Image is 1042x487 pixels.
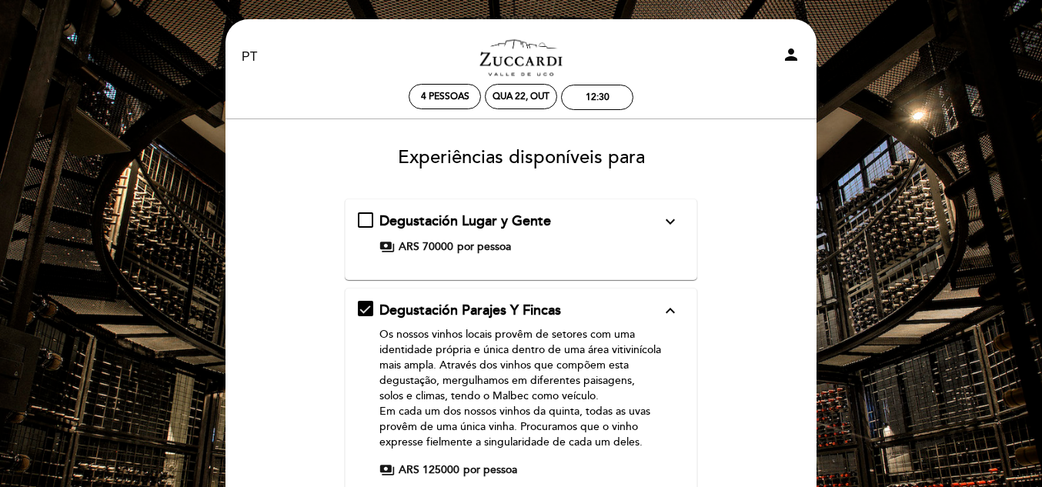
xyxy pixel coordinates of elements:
[358,301,685,478] md-checkbox: Degustación Parajes Y Fincas expand_more Os nossos vinhos locais provêm de setores com uma identi...
[493,91,549,102] div: Qua 22, out
[463,462,517,478] span: por pessoa
[379,302,561,319] span: Degustación Parajes Y Fincas
[379,212,551,229] span: Degustación Lugar y Gente
[656,301,684,321] button: expand_less
[399,462,459,478] span: ARS 125000
[782,45,800,64] i: person
[457,239,511,255] span: por pessoa
[379,239,395,255] span: payments
[399,239,453,255] span: ARS 70000
[379,327,662,450] p: Os nossos vinhos locais provêm de setores com uma identidade própria e única dentro de uma área v...
[586,92,610,103] div: 12:30
[661,302,680,320] i: expand_less
[425,36,617,78] a: Zuccardi Valle de Uco - Turismo
[661,212,680,231] i: expand_more
[656,212,684,232] button: expand_more
[358,212,685,255] md-checkbox: Degustación Lugar y Gente expand_more Para nós o vinho é lugar e são pessoas. Queremos que os nos...
[782,45,800,69] button: person
[421,91,469,102] span: 4 pessoas
[379,462,395,478] span: payments
[398,146,645,168] span: Experiências disponíveis para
